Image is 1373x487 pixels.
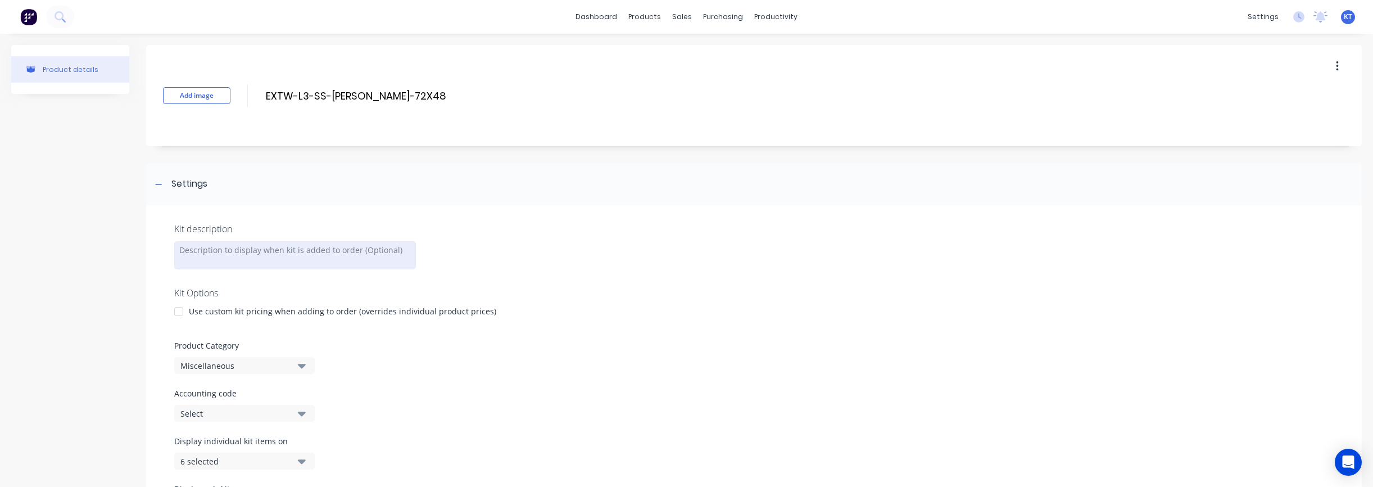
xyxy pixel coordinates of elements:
[570,8,623,25] a: dashboard
[667,8,697,25] div: sales
[174,453,315,470] button: 6 selected
[174,357,315,374] button: Miscellaneous
[174,405,315,422] button: Select
[1242,8,1284,25] div: settings
[163,87,230,104] button: Add image
[174,286,1334,300] div: Kit Options
[11,56,129,83] button: Product details
[623,8,667,25] div: products
[174,340,1334,351] label: Product Category
[43,65,98,74] div: Product details
[697,8,749,25] div: purchasing
[749,8,803,25] div: productivity
[174,387,1334,399] label: Accounting code
[1344,12,1352,22] span: KT
[180,360,289,372] div: Miscellaneous
[265,88,464,104] input: Enter kit name
[171,177,207,191] div: Settings
[174,435,315,447] label: Display individual kit items on
[180,408,289,420] div: Select
[1335,449,1362,476] div: Open Intercom Messenger
[189,305,496,317] div: Use custom kit pricing when adding to order (overrides individual product prices)
[180,456,289,467] div: 6 selected
[174,222,1334,236] div: Kit description
[20,8,37,25] img: Factory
